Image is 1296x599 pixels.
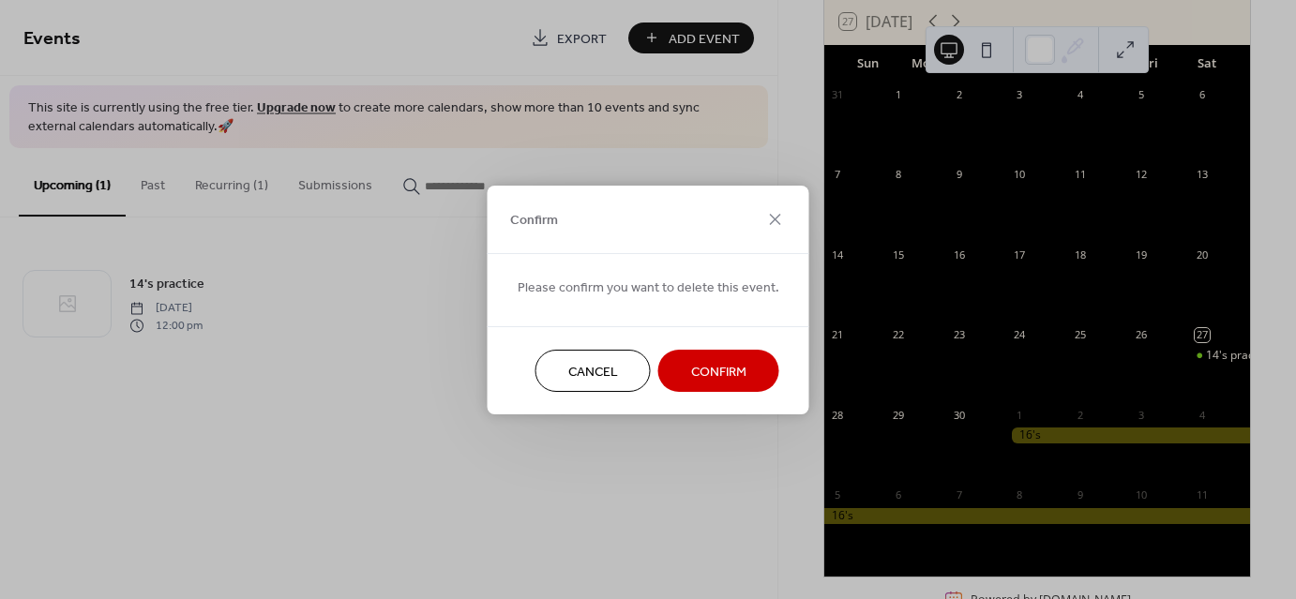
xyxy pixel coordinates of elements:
button: Cancel [535,350,651,392]
button: Confirm [658,350,779,392]
span: Please confirm you want to delete this event. [518,277,779,297]
span: Confirm [510,211,558,231]
span: Confirm [691,362,746,382]
span: Cancel [568,362,618,382]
